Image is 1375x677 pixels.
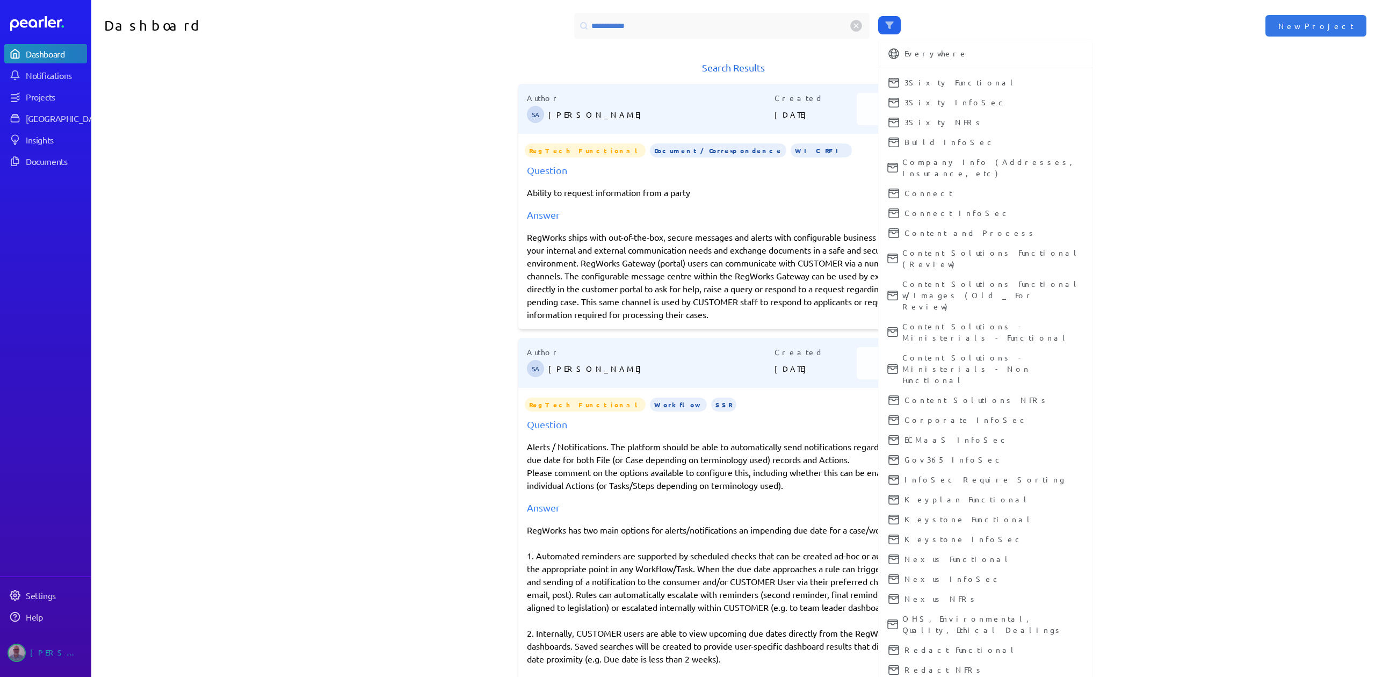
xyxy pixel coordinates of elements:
p: Alerts / Notifications. The platform should be able to automatically send notifications regarding... [527,440,939,492]
div: Projects [26,91,86,102]
div: Question [527,163,939,177]
button: Content Solutions - Ministerials - Non Functional [879,348,1092,390]
button: Content Solutions - Ministerials - Functional [879,316,1092,348]
span: Content Solutions NFRs [904,394,1084,406]
span: Build InfoSec [904,136,1084,148]
button: 3Sixty Functional [879,73,1092,92]
span: SSR [711,398,736,412]
button: Content and Process [879,223,1092,243]
button: 3Sixty NFRs [879,112,1092,132]
a: Notifications [4,66,87,85]
span: Content Solutions - Ministerials - Functional [902,321,1084,343]
span: Connect InfoSec [904,207,1084,219]
button: Connect [879,183,1092,203]
button: Keyplan Functional [879,489,1092,509]
a: [GEOGRAPHIC_DATA] [4,109,87,128]
a: Documents [4,152,87,171]
button: Build InfoSec [879,132,1092,152]
div: Documents [26,156,86,167]
p: Author [527,92,775,104]
button: Corporate InfoSec [879,410,1092,430]
span: RegTech Functional [525,398,646,412]
p: [PERSON_NAME] [548,104,775,125]
div: [GEOGRAPHIC_DATA] [26,113,106,124]
span: Redact NFRs [904,664,1084,675]
img: Jason Riches [8,644,26,662]
button: Connect InfoSec [879,203,1092,223]
span: 3Sixty InfoSec [904,97,1084,108]
span: WIC RFI [791,143,852,157]
span: Steve Ackermann [527,106,544,123]
button: ECMaaS InfoSec [879,430,1092,450]
button: Nexus Functional [879,549,1092,569]
p: [DATE] [775,104,857,125]
span: Content Solutions Functional w/Images (Old _ For Review) [902,278,1084,312]
span: Everywhere [904,48,1084,59]
div: RegWorks ships with out-of-the-box, secure messages and alerts with configurable business rules t... [527,231,939,321]
span: Company Info (Addresses, Insurance, etc) [902,156,1084,179]
span: Content Solutions Functional (Review) [902,247,1084,270]
h1: Search Results [518,60,948,75]
span: Nexus InfoSec [904,573,1084,585]
a: Dashboard [4,44,87,63]
p: [DATE] [775,358,857,379]
span: Steve Ackermann [527,360,544,377]
span: Corporate InfoSec [904,414,1084,426]
span: Nexus NFRs [904,593,1084,604]
div: Help [26,611,86,622]
p: Created [775,92,857,104]
button: New Project [1265,15,1366,37]
button: Redact Functional [879,640,1092,660]
span: Connect [904,188,1084,199]
span: Nexus Functional [904,553,1084,565]
a: Jason Riches's photo[PERSON_NAME] [4,639,87,666]
p: Author [527,347,775,358]
div: Question [527,417,939,431]
div: Notifications [26,70,86,81]
span: OHS, Environmental, Quality, Ethical Dealings [902,613,1084,636]
button: Content Solutions Functional w/Images (Old _ For Review) [879,274,1092,316]
h1: Dashboard [104,13,412,39]
span: Keyplan Functional [904,494,1084,505]
button: Content Solutions NFRs [879,390,1092,410]
a: Settings [4,586,87,605]
span: ECMaaS InfoSec [904,434,1084,445]
button: 3Sixty InfoSec [879,92,1092,112]
span: Keystone InfoSec [904,534,1084,545]
button: Nexus InfoSec [879,569,1092,589]
div: Answer [527,500,939,515]
button: InfoSec Require Sorting [879,470,1092,489]
span: More Info [870,352,927,374]
span: Workflow [650,398,707,412]
button: OHS, Environmental, Quality, Ethical Dealings [879,609,1092,640]
a: Insights [4,130,87,149]
a: Dashboard [10,16,87,31]
button: Content Solutions Functional (Review) [879,243,1092,274]
p: Ability to request information from a party [527,186,939,199]
button: Keystone InfoSec [879,529,1092,549]
span: 3Sixty Functional [904,77,1084,88]
div: Dashboard [26,48,86,59]
span: Keystone Functional [904,514,1084,525]
p: Created [775,347,857,358]
span: More Info [870,98,927,120]
div: Answer [527,207,939,222]
div: [PERSON_NAME] [30,644,84,662]
button: More Info [857,347,939,379]
a: Projects [4,87,87,106]
span: Content Solutions - Ministerials - Non Functional [902,352,1084,386]
span: RegTech Functional [525,143,646,157]
div: Insights [26,134,86,145]
span: 3Sixty NFRs [904,117,1084,128]
span: Gov365 InfoSec [904,454,1084,465]
button: Keystone Functional [879,509,1092,529]
span: Document/Correspondence [650,143,786,157]
button: Company Info (Addresses, Insurance, etc) [879,152,1092,183]
span: InfoSec Require Sorting [904,474,1084,485]
button: Gov365 InfoSec [879,450,1092,470]
button: Nexus NFRs [879,589,1092,609]
button: More Info [857,93,939,125]
span: New Project [1278,20,1354,31]
span: Content and Process [904,227,1084,239]
span: Redact Functional [904,644,1084,656]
